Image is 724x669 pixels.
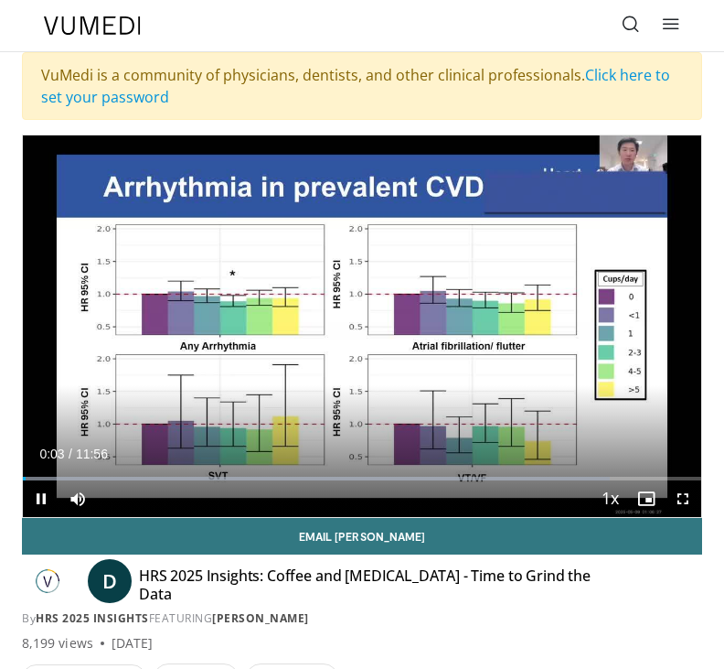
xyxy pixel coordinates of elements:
button: Playback Rate [591,480,628,517]
button: Mute [59,480,96,517]
button: Enable picture-in-picture mode [628,480,665,517]
h4: HRS 2025 Insights: Coffee and [MEDICAL_DATA] - Time to Grind the Data [139,566,622,603]
button: Pause [23,480,59,517]
span: 11:56 [76,447,108,461]
div: [DATE] [112,634,153,653]
img: VuMedi Logo [44,16,141,35]
span: / [69,447,72,461]
video-js: Video Player [23,135,701,517]
span: 0:03 [39,447,64,461]
span: 8,199 views [22,634,93,653]
a: D [88,559,132,603]
div: By FEATURING [22,610,702,627]
button: Fullscreen [665,480,701,517]
div: VuMedi is a community of physicians, dentists, and other clinical professionals. [22,52,702,120]
a: Email [PERSON_NAME] [22,518,702,555]
img: HRS 2025 Insights [22,566,73,596]
a: [PERSON_NAME] [212,610,309,626]
a: HRS 2025 Insights [36,610,149,626]
div: Progress Bar [23,477,701,480]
